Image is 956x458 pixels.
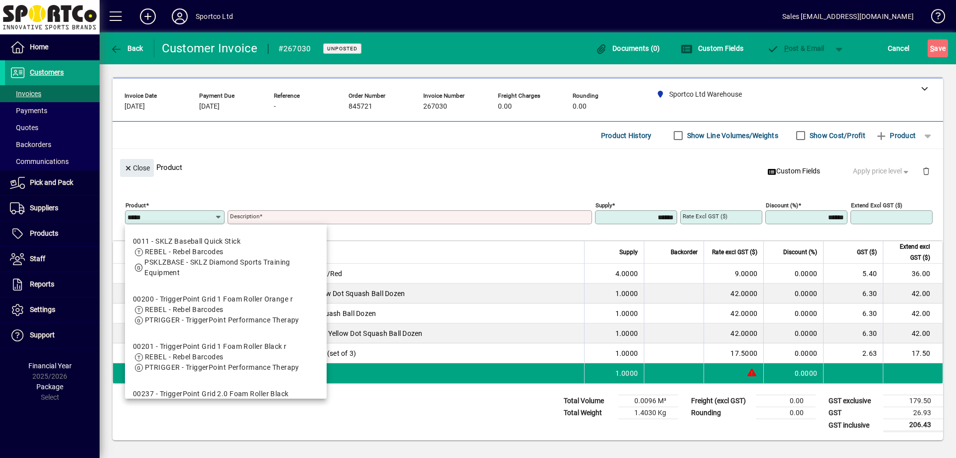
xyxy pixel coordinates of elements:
span: 1.0000 [615,348,638,358]
div: 42.0000 [710,289,757,299]
td: Total Weight [559,407,618,419]
button: Save [928,39,948,57]
span: HEAD Prime Double Yellow Dot Squash Ball Dozen [246,289,405,299]
label: Show Line Volumes/Weights [685,131,778,141]
button: Post & Email [762,39,830,57]
div: 0500 [151,348,167,358]
a: Settings [5,298,100,322]
button: Close [120,159,154,177]
td: 0.0000 [763,284,823,304]
span: ave [930,40,946,56]
span: Description [246,247,277,258]
span: 845721 [349,103,372,111]
span: Customers [30,68,64,76]
span: 0.00 [573,103,587,111]
span: Communications [10,157,69,165]
span: Rate excl GST ($) [712,247,757,258]
td: 0.0000 [763,343,823,363]
mat-label: Extend excl GST ($) [851,202,902,209]
app-page-header-button: Back [100,39,154,57]
td: 0.00 [756,407,816,419]
span: Close [124,160,150,176]
span: Pick and Pack [30,178,73,186]
span: [DATE] [124,103,145,111]
span: Invoices [10,90,41,98]
td: 42.00 [883,284,943,304]
app-page-header-button: Delete [914,166,938,175]
span: HEAD Tournament Single Yellow Dot Squash Ball Dozen [246,328,423,338]
td: 0.00 [756,395,816,407]
span: Documents (0) [596,44,660,52]
span: Backorders [10,141,51,149]
mat-label: Description [230,213,259,220]
button: Add [132,7,164,25]
td: Rounding [686,407,756,419]
span: Apply price level [853,166,911,176]
span: Sportco Ltd Warehouse [223,368,234,379]
span: Sportco Ltd Warehouse [205,308,217,319]
span: - [274,103,276,111]
span: Products [30,229,58,237]
div: 285014-BKRD [151,269,196,279]
span: HEAD Hydrosorb Grip Blk/Red [246,269,343,279]
a: Reports [5,272,100,297]
span: Product History [601,128,652,144]
a: Staff [5,247,100,272]
span: Sportco Ltd Warehouse [205,348,217,359]
span: Item [151,247,163,258]
td: 6.30 [823,284,883,304]
td: 26.93 [883,407,943,419]
span: P [784,44,789,52]
span: Cancel [888,40,910,56]
span: Extend excl GST ($) [889,241,930,263]
span: Backorder [671,247,698,258]
span: Settings [30,305,55,313]
td: 6.30 [823,304,883,323]
td: 0.0000 [763,264,823,284]
td: GST inclusive [824,419,883,432]
span: SKLZ Fitness Mini Bands (set of 3) [246,348,357,358]
span: Financial Year [28,362,72,370]
div: 9.0000 [710,269,757,279]
td: 179.50 [883,395,943,407]
span: 1.0000 [615,289,638,299]
span: Quotes [10,124,38,132]
span: Suppliers [30,204,58,212]
td: 42.00 [883,304,943,323]
span: Back [110,44,143,52]
span: ost & Email [767,44,825,52]
td: 0.0000 [763,323,823,343]
span: Home [30,43,48,51]
div: 17.5000 [710,348,757,358]
a: Support [5,323,100,348]
td: 2.63 [823,343,883,363]
a: Invoices [5,85,100,102]
span: 0.00 [498,103,512,111]
td: GST [824,407,883,419]
span: Unposted [327,45,358,52]
a: Quotes [5,119,100,136]
a: Knowledge Base [924,2,944,34]
a: Home [5,35,100,60]
span: 1.0000 [615,368,638,378]
span: S [930,44,934,52]
a: Suppliers [5,196,100,221]
button: Profile [164,7,196,25]
div: 287326 [151,328,176,338]
mat-label: Rate excl GST ($) [683,213,727,220]
td: 6.30 [823,323,883,343]
span: GST ($) [857,247,877,258]
mat-label: Discount (%) [766,202,798,209]
button: Custom Fields [763,162,824,180]
td: 0.0096 M³ [618,395,678,407]
button: Product History [597,127,656,145]
td: Freight (excl GST) [686,395,756,407]
td: 36.00 [883,264,943,284]
span: Reports [30,280,54,288]
div: Customer Invoice [162,40,258,56]
a: Backorders [5,136,100,153]
span: Sportco Ltd Warehouse [205,328,217,339]
div: 42.0000 [710,328,757,338]
span: 4.0000 [615,269,638,279]
span: Package [36,383,63,391]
